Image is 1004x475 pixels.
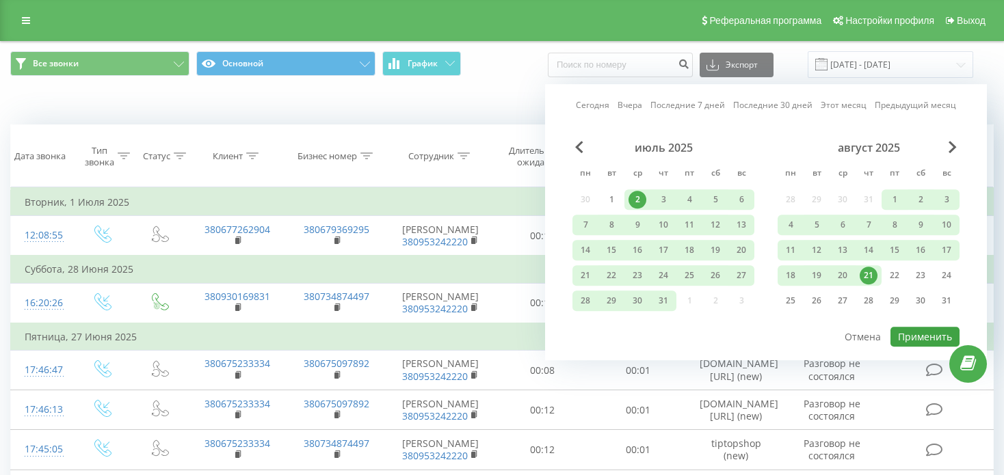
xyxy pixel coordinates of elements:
[882,290,908,311] div: пт 29 авг. 2025 г.
[886,292,903,310] div: 29
[653,164,674,185] abbr: четверг
[298,150,357,162] div: Бизнес номер
[908,290,934,311] div: сб 30 авг. 2025 г.
[25,396,58,423] div: 17:46:13
[884,164,905,185] abbr: пятница
[304,223,369,236] a: 380679369295
[886,191,903,208] div: 1
[577,292,594,310] div: 28
[572,240,598,260] div: пн 14 июля 2025 г.
[598,265,624,286] div: вт 22 июля 2025 г.
[624,215,650,235] div: ср 9 июля 2025 г.
[821,99,867,112] a: Этот месяц
[494,216,590,256] td: 00:13
[575,141,583,153] span: Previous Month
[386,283,494,323] td: [PERSON_NAME]
[778,141,960,154] div: август 2025
[731,164,752,185] abbr: воскресенье
[804,240,830,260] div: вт 12 авг. 2025 г.
[908,215,934,235] div: сб 9 авг. 2025 г.
[804,290,830,311] div: вт 26 авг. 2025 г.
[830,265,856,286] div: ср 20 авг. 2025 г.
[304,437,369,450] a: 380734874497
[676,189,702,210] div: пт 4 июля 2025 г.
[830,290,856,311] div: ср 27 авг. 2025 г.
[934,265,960,286] div: вс 24 авг. 2025 г.
[808,216,825,234] div: 5
[25,436,58,463] div: 17:45:05
[507,145,571,168] div: Длительность ожидания
[858,164,879,185] abbr: четверг
[681,191,698,208] div: 4
[732,216,750,234] div: 13
[204,437,270,450] a: 380675233334
[936,164,957,185] abbr: воскресенье
[629,191,646,208] div: 2
[834,241,851,259] div: 13
[304,290,369,303] a: 380734874497
[603,267,620,284] div: 22
[650,240,676,260] div: чт 17 июля 2025 г.
[386,351,494,390] td: [PERSON_NAME]
[733,99,813,112] a: Последние 30 дней
[655,241,672,259] div: 17
[494,283,590,323] td: 00:16
[875,99,956,112] a: Предыдущий месяц
[386,216,494,256] td: [PERSON_NAME]
[702,240,728,260] div: сб 19 июля 2025 г.
[494,351,590,390] td: 00:08
[577,216,594,234] div: 7
[676,265,702,286] div: пт 25 июля 2025 г.
[882,215,908,235] div: пт 8 авг. 2025 г.
[650,215,676,235] div: чт 10 июля 2025 г.
[650,189,676,210] div: чт 3 июля 2025 г.
[886,267,903,284] div: 22
[856,290,882,311] div: чт 28 авг. 2025 г.
[650,99,725,112] a: Последние 7 дней
[845,15,934,26] span: Настройки профиля
[33,58,79,69] span: Все звонки
[702,189,728,210] div: сб 5 июля 2025 г.
[886,216,903,234] div: 8
[856,215,882,235] div: чт 7 авг. 2025 г.
[598,215,624,235] div: вт 8 июля 2025 г.
[11,256,994,283] td: Суббота, 28 Июня 2025
[213,150,243,162] div: Клиент
[629,241,646,259] div: 16
[603,292,620,310] div: 29
[856,240,882,260] div: чт 14 авг. 2025 г.
[655,216,672,234] div: 10
[934,189,960,210] div: вс 3 авг. 2025 г.
[728,189,754,210] div: вс 6 июля 2025 г.
[590,390,686,430] td: 00:01
[908,240,934,260] div: сб 16 авг. 2025 г.
[830,215,856,235] div: ср 6 авг. 2025 г.
[732,191,750,208] div: 6
[408,59,438,68] span: График
[598,240,624,260] div: вт 15 июля 2025 г.
[494,430,590,470] td: 00:12
[934,215,960,235] div: вс 10 авг. 2025 г.
[576,99,609,112] a: Сегодня
[728,265,754,286] div: вс 27 июля 2025 г.
[912,267,929,284] div: 23
[778,265,804,286] div: пн 18 авг. 2025 г.
[681,216,698,234] div: 11
[912,241,929,259] div: 16
[706,267,724,284] div: 26
[382,51,461,76] button: График
[910,164,931,185] abbr: суббота
[806,164,827,185] abbr: вторник
[25,357,58,383] div: 17:46:47
[655,267,672,284] div: 24
[938,216,955,234] div: 10
[494,390,590,430] td: 00:12
[11,189,994,216] td: Вторник, 1 Июля 2025
[402,449,468,462] a: 380953242220
[304,397,369,410] a: 380675097892
[782,292,800,310] div: 25
[402,302,468,315] a: 380953242220
[548,53,693,77] input: Поиск по номеру
[572,215,598,235] div: пн 7 июля 2025 г.
[196,51,375,76] button: Основной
